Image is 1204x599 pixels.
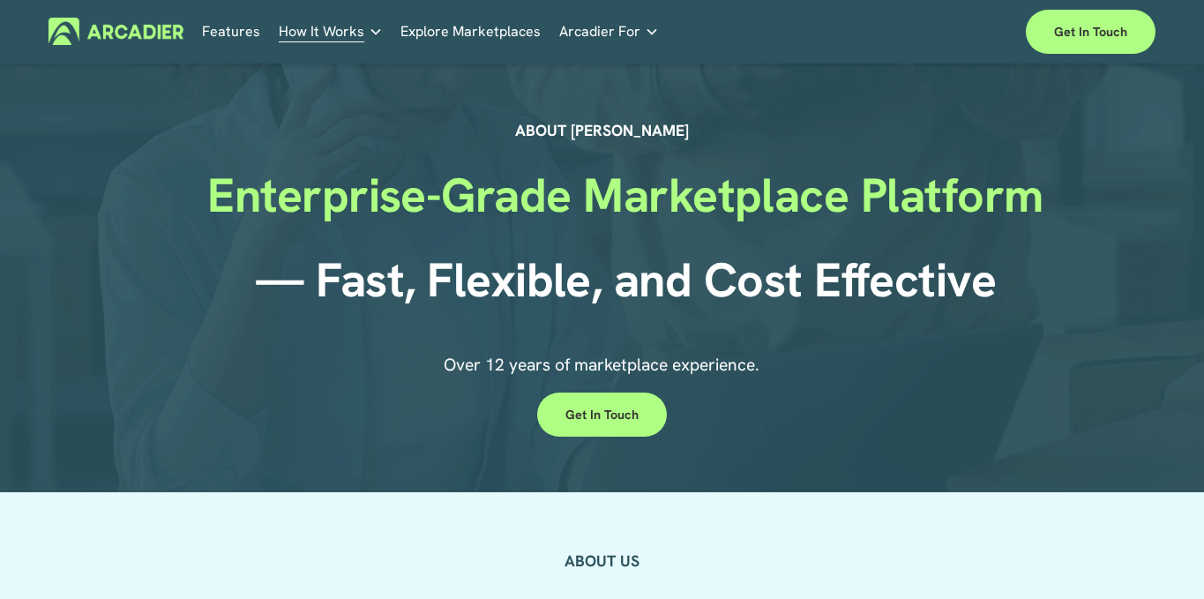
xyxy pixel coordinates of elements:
[255,249,997,311] strong: — Fast, Flexible, and Cost Effective
[515,120,689,140] strong: ABOUT [PERSON_NAME]
[559,19,640,44] span: Arcadier For
[279,18,383,45] a: folder dropdown
[400,18,541,45] a: Explore Marketplaces
[537,393,667,437] a: Get in touch
[279,19,364,44] span: How It Works
[559,18,659,45] a: folder dropdown
[202,18,260,45] a: Features
[565,550,639,571] strong: ABOUT US
[207,164,1043,226] strong: Enterprise-Grade Marketplace Platform
[49,18,183,45] img: Arcadier
[327,353,876,378] p: Over 12 years of marketplace experience.
[1026,10,1155,54] a: Get in touch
